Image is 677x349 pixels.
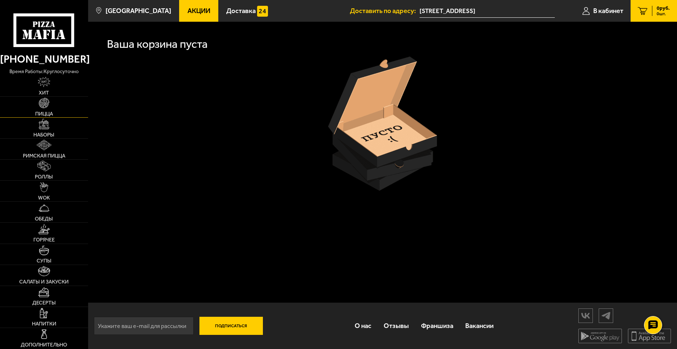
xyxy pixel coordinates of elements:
a: О нас [349,314,378,337]
span: проспект Большевиков, 56к4Б [420,4,555,18]
img: пустая коробка [328,56,437,191]
span: Напитки [32,321,56,326]
img: vk [579,309,593,322]
button: Подписаться [199,317,263,335]
span: Супы [37,258,51,263]
h1: Ваша корзина пуста [107,38,208,50]
span: WOK [38,195,50,200]
span: Горячее [33,237,55,242]
img: 15daf4d41897b9f0e9f617042186c801.svg [257,6,268,16]
a: Отзывы [377,314,415,337]
span: Десерты [32,300,56,305]
span: 0 руб. [657,6,670,11]
input: Ваш адрес доставки [420,4,555,18]
span: Обеды [35,216,53,221]
span: Римская пицца [23,153,65,158]
span: 0 шт. [657,12,670,16]
span: Хит [39,90,49,95]
span: [GEOGRAPHIC_DATA] [106,8,171,14]
a: Вакансии [459,314,500,337]
span: Пицца [35,111,53,116]
input: Укажите ваш e-mail для рассылки [94,317,194,335]
span: Салаты и закуски [19,279,69,284]
span: Доставить по адресу: [350,8,420,14]
a: Франшиза [415,314,459,337]
span: В кабинет [593,8,623,14]
span: Дополнительно [21,342,67,347]
span: Акции [187,8,210,14]
span: Доставка [226,8,256,14]
img: tg [599,309,613,322]
span: Наборы [33,132,54,137]
span: Роллы [35,174,53,179]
